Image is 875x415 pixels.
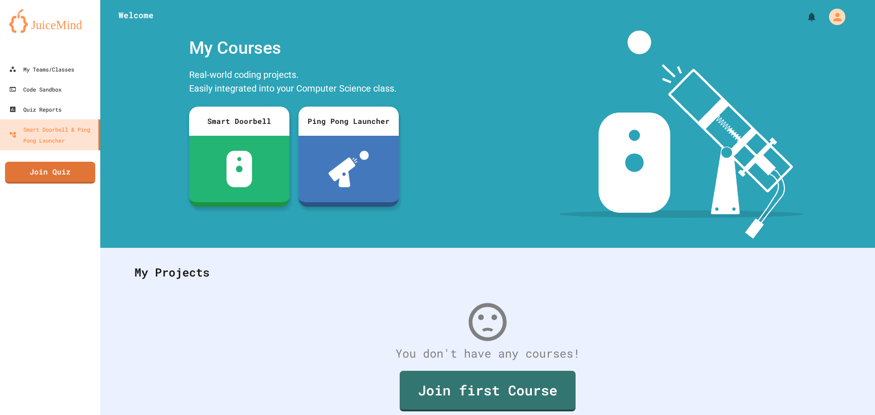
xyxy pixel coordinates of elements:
[9,64,74,75] div: My Teams/Classes
[9,84,62,95] div: Code Sandbox
[226,151,252,187] img: sdb-white.svg
[9,104,62,115] div: Quiz Reports
[329,151,369,187] img: ppl-with-ball.png
[400,371,576,411] a: Join first Course
[9,9,91,33] img: logo-orange.svg
[185,66,403,100] div: Real-world coding projects. Easily integrated into your Computer Science class.
[185,31,403,66] div: My Courses
[125,255,850,290] div: My Projects
[189,107,289,136] div: Smart Doorbell
[799,339,866,378] iframe: chat widget
[5,162,95,184] a: Join Quiz
[299,107,399,136] div: Ping Pong Launcher
[819,6,848,27] div: My Account
[559,31,803,239] img: banner-image-my-projects.png
[837,379,866,406] iframe: chat widget
[9,124,95,146] div: Smart Doorbell & Ping Pong Launcher
[789,9,819,25] div: My Notifications
[125,345,850,362] div: You don't have any courses!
